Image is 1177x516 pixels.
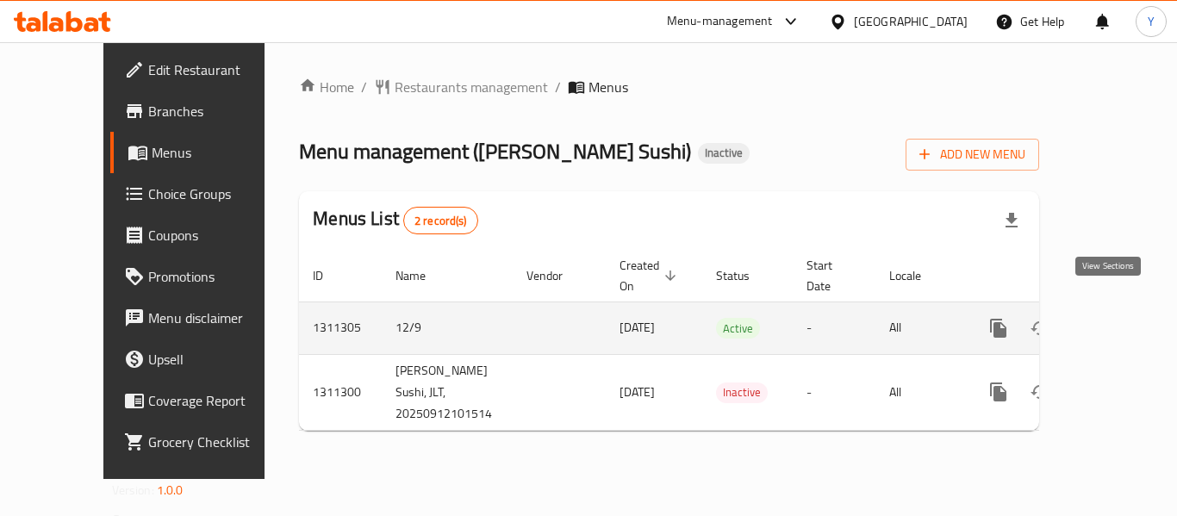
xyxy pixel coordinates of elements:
span: Add New Menu [919,144,1025,165]
a: Choice Groups [110,173,300,214]
a: Menus [110,132,300,173]
span: [DATE] [620,316,655,339]
li: / [555,77,561,97]
span: Upsell [148,349,286,370]
span: [DATE] [620,381,655,403]
a: Restaurants management [374,77,548,97]
span: Grocery Checklist [148,432,286,452]
a: Coverage Report [110,380,300,421]
a: Branches [110,90,300,132]
td: All [875,354,964,430]
span: Choice Groups [148,183,286,204]
div: Menu-management [667,11,773,32]
a: Home [299,77,354,97]
th: Actions [964,250,1157,302]
span: Inactive [716,382,768,402]
span: Branches [148,101,286,121]
span: Menus [152,142,286,163]
span: Menus [588,77,628,97]
td: - [793,354,875,430]
span: Version: [112,479,154,501]
div: Total records count [403,207,478,234]
span: Menu disclaimer [148,308,286,328]
td: [PERSON_NAME] Sushi, JLT, 20250912101514 [382,354,513,430]
td: 12/9 [382,302,513,354]
span: Vendor [526,265,585,286]
span: Active [716,319,760,339]
a: Grocery Checklist [110,421,300,463]
button: more [978,371,1019,413]
span: 1.0.0 [157,479,184,501]
span: Restaurants management [395,77,548,97]
div: Export file [991,200,1032,241]
span: ID [313,265,346,286]
span: Promotions [148,266,286,287]
table: enhanced table [299,250,1157,431]
td: 1311305 [299,302,382,354]
span: Created On [620,255,682,296]
span: Menu management ( [PERSON_NAME] Sushi ) [299,132,691,171]
td: - [793,302,875,354]
a: Menu disclaimer [110,297,300,339]
h2: Menus List [313,206,477,234]
span: Y [1148,12,1155,31]
span: Start Date [806,255,855,296]
div: Inactive [698,143,750,164]
td: All [875,302,964,354]
span: Coverage Report [148,390,286,411]
span: Name [395,265,448,286]
div: Inactive [716,382,768,403]
span: Locale [889,265,943,286]
span: Status [716,265,772,286]
nav: breadcrumb [299,77,1039,97]
button: Add New Menu [906,139,1039,171]
a: Upsell [110,339,300,380]
div: [GEOGRAPHIC_DATA] [854,12,968,31]
span: Coupons [148,225,286,246]
a: Edit Restaurant [110,49,300,90]
td: 1311300 [299,354,382,430]
a: Promotions [110,256,300,297]
button: Change Status [1019,371,1061,413]
button: more [978,308,1019,349]
span: 2 record(s) [404,213,477,229]
span: Edit Restaurant [148,59,286,80]
li: / [361,77,367,97]
div: Active [716,318,760,339]
span: Inactive [698,146,750,160]
a: Coupons [110,214,300,256]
